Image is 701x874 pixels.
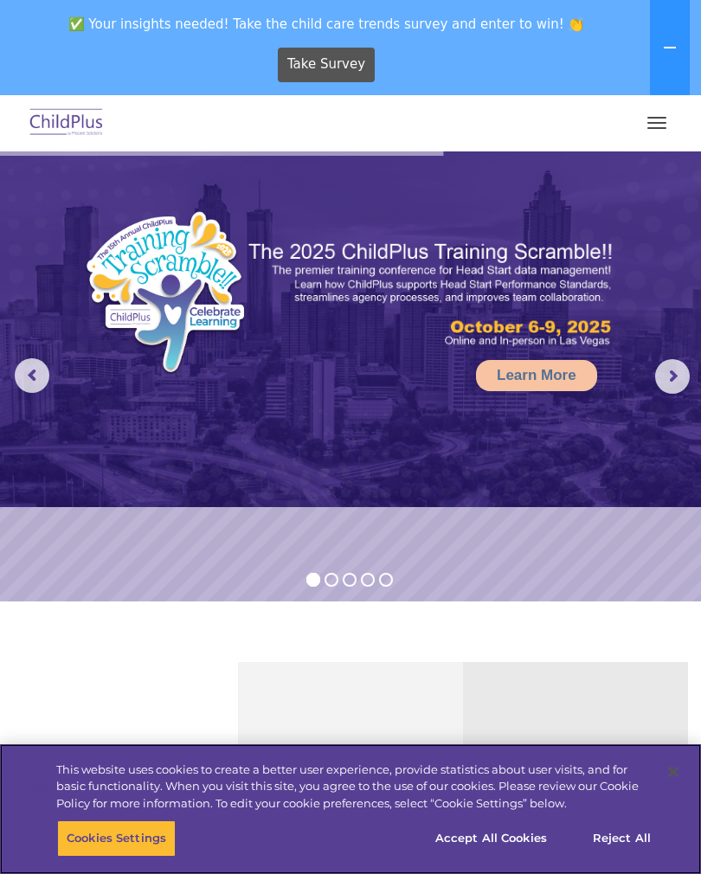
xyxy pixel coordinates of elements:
[476,360,597,391] a: Learn More
[568,820,676,857] button: Reject All
[278,48,376,82] a: Take Survey
[7,7,646,41] span: ✅ Your insights needed! Take the child care trends survey and enter to win! 👏
[287,49,365,80] span: Take Survey
[426,820,556,857] button: Accept All Cookies
[57,820,176,857] button: Cookies Settings
[654,753,692,791] button: Close
[56,762,653,813] div: This website uses cookies to create a better user experience, provide statistics about user visit...
[26,103,107,144] img: ChildPlus by Procare Solutions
